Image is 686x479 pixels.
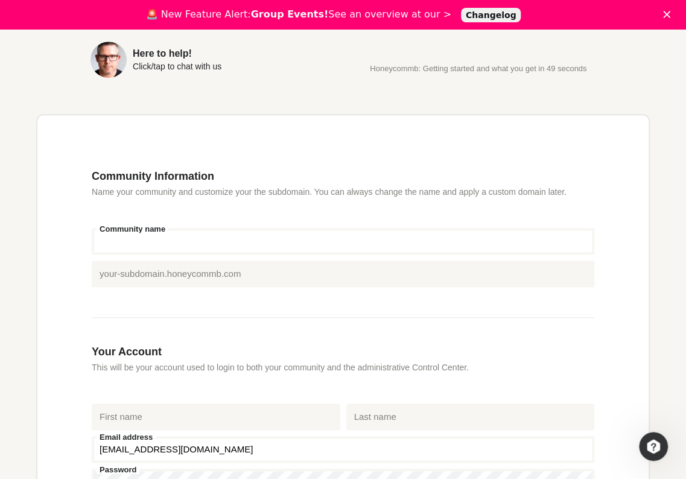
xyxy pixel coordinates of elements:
[92,361,594,373] p: This will be your account used to login to both your community and the administrative Control Cen...
[251,8,329,20] b: Group Events!
[92,345,594,358] h3: Your Account
[92,404,340,430] input: First name
[92,170,594,183] h3: Community Information
[92,186,594,198] p: Name your community and customize your the subdomain. You can always change the name and apply a ...
[92,228,594,255] input: Community name
[97,466,139,474] label: Password
[639,432,668,461] iframe: Intercom live chat
[133,49,221,59] div: Here to help!
[97,225,168,233] label: Community name
[461,8,521,22] a: Changelog
[92,261,594,287] input: your-subdomain.honeycommb.com
[361,65,596,73] p: Honeycommb: Getting started and what you get in 49 seconds
[133,62,221,71] div: Click/tap to chat with us
[663,11,675,18] div: Close
[91,42,127,78] img: Sean
[91,42,325,78] a: Here to help!Click/tap to chat with us
[92,436,594,463] input: Email address
[146,8,451,21] div: 🚨 New Feature Alert: See an overview at our >
[346,404,595,430] input: Last name
[97,433,156,441] label: Email address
